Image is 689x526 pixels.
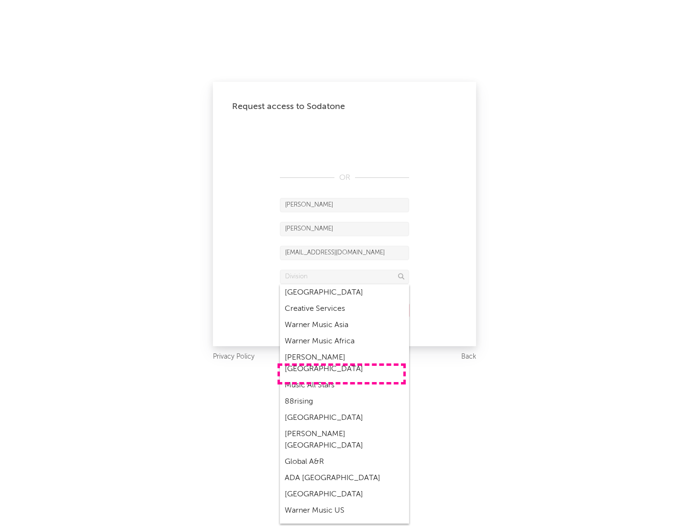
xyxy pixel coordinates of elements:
a: Privacy Policy [213,351,255,363]
div: OR [280,172,409,184]
div: Warner Music Africa [280,333,409,350]
div: [GEOGRAPHIC_DATA] [280,285,409,301]
div: Global A&R [280,454,409,470]
a: Back [461,351,476,363]
div: Music All Stars [280,377,409,394]
input: Email [280,246,409,260]
input: Division [280,270,409,284]
div: [PERSON_NAME] [GEOGRAPHIC_DATA] [280,426,409,454]
input: First Name [280,198,409,212]
div: [GEOGRAPHIC_DATA] [280,410,409,426]
div: Request access to Sodatone [232,101,457,112]
div: [PERSON_NAME] [GEOGRAPHIC_DATA] [280,350,409,377]
div: 88rising [280,394,409,410]
div: Creative Services [280,301,409,317]
div: Warner Music Asia [280,317,409,333]
input: Last Name [280,222,409,236]
div: ADA [GEOGRAPHIC_DATA] [280,470,409,486]
div: Warner Music US [280,503,409,519]
div: [GEOGRAPHIC_DATA] [280,486,409,503]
